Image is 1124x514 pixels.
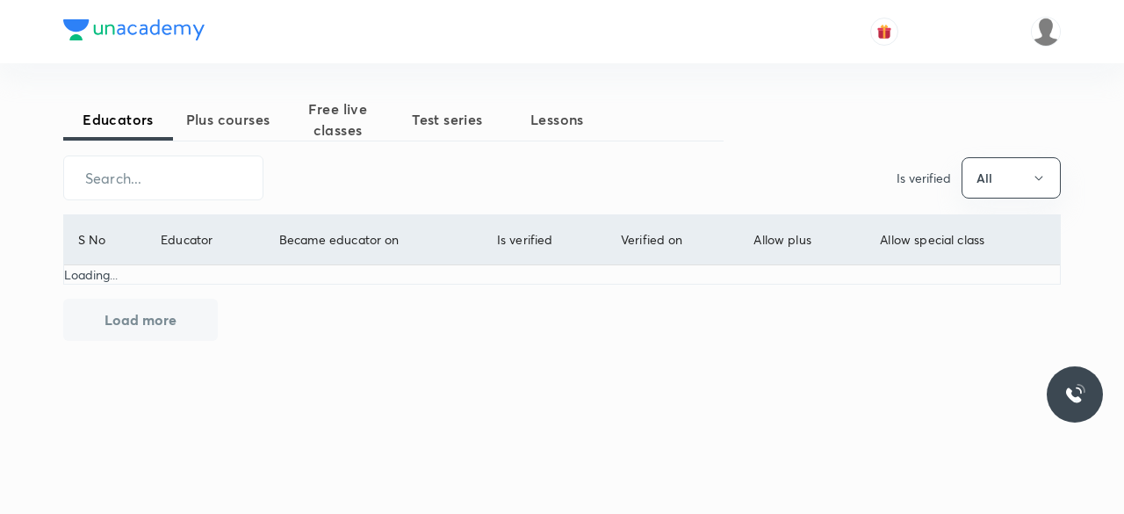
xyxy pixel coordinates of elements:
[63,299,218,341] button: Load more
[64,265,1060,284] p: Loading...
[64,215,147,265] th: S No
[63,109,173,130] span: Educators
[739,215,866,265] th: Allow plus
[897,169,951,187] p: Is verified
[1064,384,1085,405] img: ttu
[283,98,393,141] span: Free live classes
[264,215,482,265] th: Became educator on
[866,215,1060,265] th: Allow special class
[870,18,898,46] button: avatar
[63,19,205,45] a: Company Logo
[64,156,263,200] input: Search...
[147,215,265,265] th: Educator
[876,24,892,40] img: avatar
[482,215,606,265] th: Is verified
[173,109,283,130] span: Plus courses
[502,109,612,130] span: Lessons
[962,157,1061,199] button: All
[606,215,739,265] th: Verified on
[63,19,205,40] img: Company Logo
[1031,17,1061,47] img: Aamir Yousuf
[393,109,502,130] span: Test series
